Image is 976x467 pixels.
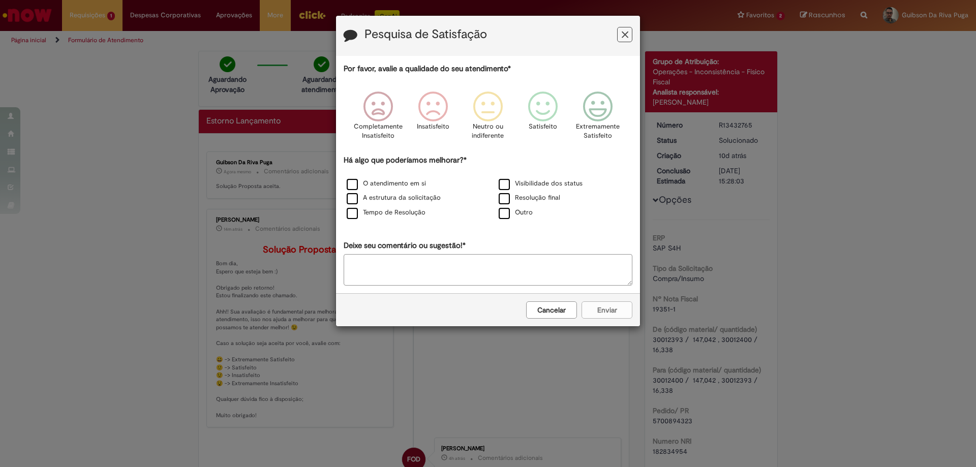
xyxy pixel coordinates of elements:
[344,64,511,74] label: Por favor, avalie a qualidade do seu atendimento*
[517,84,569,153] div: Satisfeito
[347,193,441,203] label: A estrutura da solicitação
[462,84,514,153] div: Neutro ou indiferente
[572,84,624,153] div: Extremamente Satisfeito
[354,122,403,141] p: Completamente Insatisfeito
[347,208,425,217] label: Tempo de Resolução
[499,179,583,189] label: Visibilidade dos status
[499,208,533,217] label: Outro
[470,122,506,141] p: Neutro ou indiferente
[529,122,557,132] p: Satisfeito
[352,84,404,153] div: Completamente Insatisfeito
[499,193,560,203] label: Resolução final
[344,155,632,221] div: Há algo que poderíamos melhorar?*
[407,84,459,153] div: Insatisfeito
[347,179,426,189] label: O atendimento em si
[344,240,466,251] label: Deixe seu comentário ou sugestão!*
[364,28,487,41] label: Pesquisa de Satisfação
[417,122,449,132] p: Insatisfeito
[526,301,577,319] button: Cancelar
[576,122,620,141] p: Extremamente Satisfeito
